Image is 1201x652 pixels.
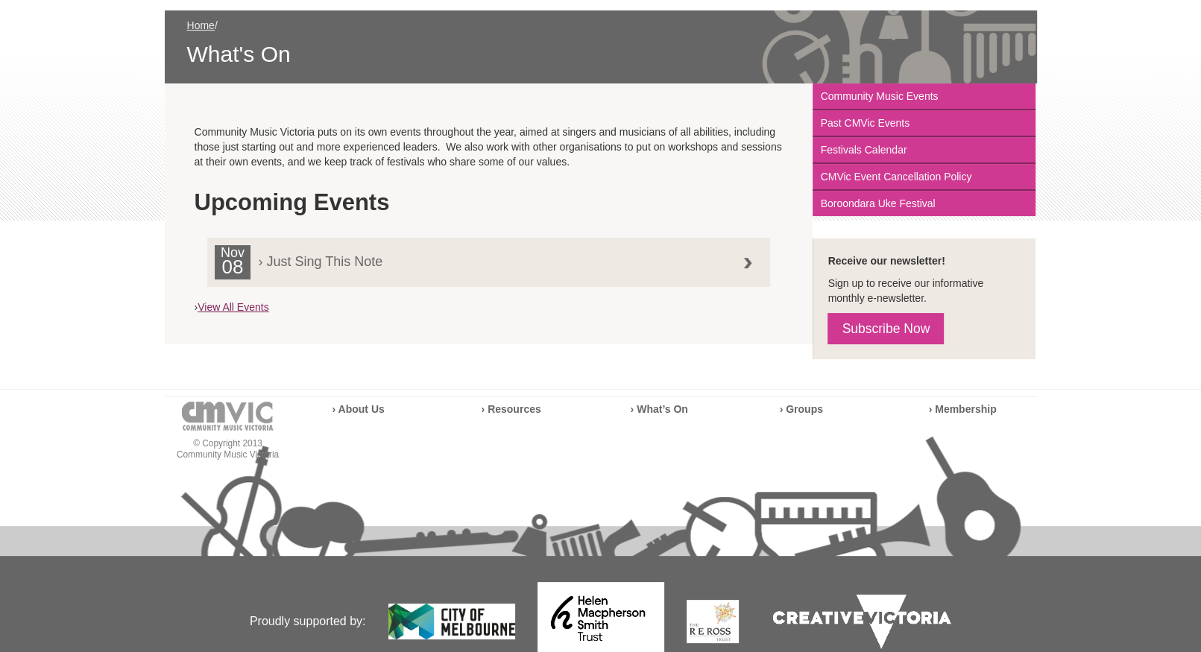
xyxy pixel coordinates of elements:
[215,245,251,279] div: Nov
[198,301,268,313] a: View All Events
[195,124,784,169] p: Community Music Victoria puts on its own events throughout the year, aimed at singers and musicia...
[388,604,515,639] img: City of Melbourne
[187,18,1015,69] div: /
[182,402,274,431] img: cmvic-logo-footer.png
[828,313,944,344] a: Subscribe Now
[332,403,385,415] a: › About Us
[813,164,1035,191] a: CMVic Event Cancellation Policy
[687,600,739,643] img: The Re Ross Trust
[813,110,1035,137] a: Past CMVic Events
[165,438,291,460] p: © Copyright 2013 Community Music Victoria
[187,40,1015,69] span: What's On
[207,238,771,287] a: Nov08 › Just Sing This Note
[482,403,541,415] a: › Resources
[828,276,1021,306] p: Sign up to receive our informative monthly e-newsletter.
[828,255,945,267] strong: Receive our newsletter!
[195,180,784,314] div: ›
[813,83,1035,110] a: Community Music Events
[813,191,1035,216] a: Boroondara Uke Festival
[218,260,248,279] h2: 08
[813,137,1035,164] a: Festivals Calendar
[195,188,784,218] h1: Upcoming Events
[780,403,823,415] a: › Groups
[187,19,215,31] a: Home
[929,403,997,415] a: › Membership
[631,403,688,415] a: › What’s On
[215,245,743,269] span: › Just Sing This Note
